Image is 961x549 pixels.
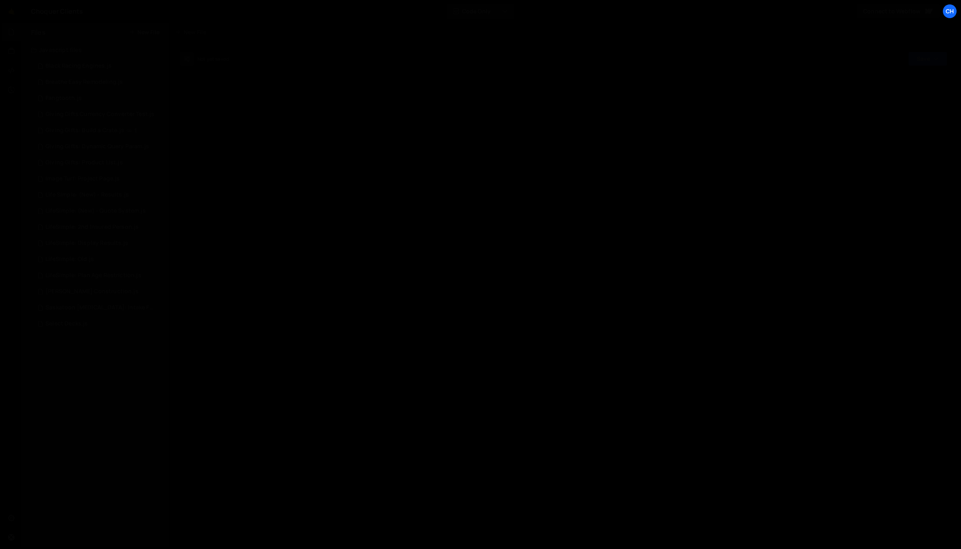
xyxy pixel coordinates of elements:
div: LifeSimple: (New) - Quote System.js [46,207,146,215]
div: Javascript files [21,42,169,58]
h2: Files [31,28,46,37]
div: 6642/12785.js [31,300,172,316]
a: Ch [942,4,957,19]
div: Black Racing Engines.js [46,62,112,70]
div: 6642/36038.js [31,284,169,300]
span: 1 [135,127,137,134]
div: 6642/18231.js [31,171,169,187]
div: 6642/21464.js [31,203,169,219]
a: 🤙 [2,2,21,21]
div: 6642/24962.js [31,90,169,106]
div: Not yet saved [197,56,229,62]
div: Select Decks.js [46,320,88,327]
div: Giving Gifts: Product List.js [46,159,123,166]
div: Life SImple: (New) - Results.js [46,191,129,199]
button: New File [129,29,159,35]
div: 6642/18376.js [31,267,169,284]
div: Saskatoon [MEDICAL_DATA]: Intake Form.js [46,304,157,311]
div: 6642/21694.js [31,187,169,203]
div: 6642/21483.js [31,251,169,267]
div: Giving Gifts Currency Converter Test.js [46,111,154,118]
div: 6642/17178.js [31,155,169,171]
button: Code Only [447,4,514,19]
div: 6642/12828.js [31,122,169,139]
div: LifeSimple: Plan Age Restriction.js [46,272,141,279]
div: Breathe Easy Remodeling.js [46,79,123,86]
button: Save [908,52,947,66]
div: Fangtooth.js [46,95,82,102]
div: 6642/13149.js [31,139,169,155]
div: LifeSimple: Display Results.js [46,240,128,247]
div: LifeSimple: Old.js [46,256,94,263]
div: 6642/21531.js [31,235,169,251]
div: Image Turf: Project Page.js [46,175,120,182]
div: 6642/27391.js [31,58,169,74]
div: [PERSON_NAME] Construction.js [46,288,139,295]
div: New File [176,28,209,36]
div: 6642/39014.js [31,74,169,90]
div: 6642/45108.js [31,316,169,332]
div: Choquer Clients [31,6,83,16]
div: 6642/17331.js [31,106,170,122]
div: 6642/19885.js [31,219,169,235]
div: Giving Gifts: Dynamic Query Param.js [46,143,149,150]
div: Giving Gifts: Build a Crate.js [46,127,124,134]
div: LifeSimple: 2nd Insured Person.js [46,224,139,231]
a: Connect to Webflow [856,4,940,19]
